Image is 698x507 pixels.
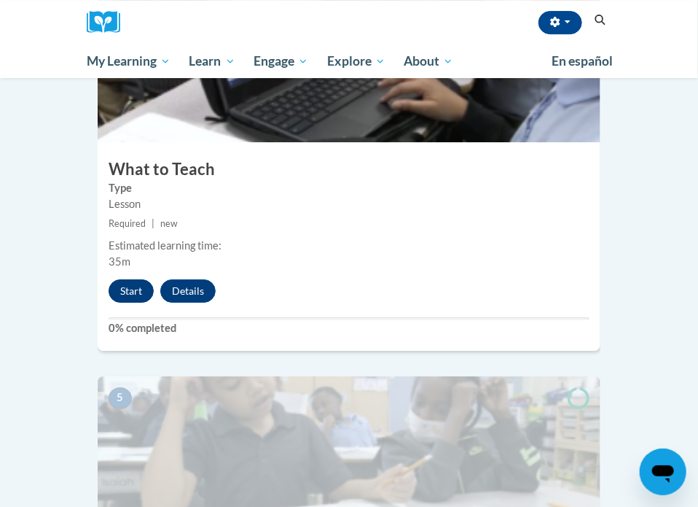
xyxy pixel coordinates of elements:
span: new [160,218,178,229]
div: Estimated learning time: [109,238,589,254]
label: 0% completed [109,320,589,336]
span: 35m [109,255,130,268]
span: 5 [109,387,132,409]
span: Explore [327,53,385,70]
iframe: Button to launch messaging window [640,449,686,495]
button: Details [160,279,216,303]
div: Main menu [76,44,622,78]
a: About [395,44,463,78]
span: Learn [189,53,235,70]
span: My Learning [87,53,170,70]
a: Cox Campus [87,11,130,34]
a: My Learning [77,44,180,78]
a: Engage [244,44,318,78]
span: En español [552,53,613,69]
img: Logo brand [87,11,130,34]
button: Account Settings [538,11,582,34]
span: About [404,53,453,70]
label: Type [109,180,589,196]
button: Start [109,279,154,303]
div: Lesson [109,196,589,212]
button: Search [589,12,611,29]
a: En español [542,46,622,77]
h3: What to Teach [98,158,600,181]
a: Learn [180,44,245,78]
a: Explore [318,44,395,78]
span: | [152,218,154,229]
span: Engage [254,53,308,70]
span: Required [109,218,146,229]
